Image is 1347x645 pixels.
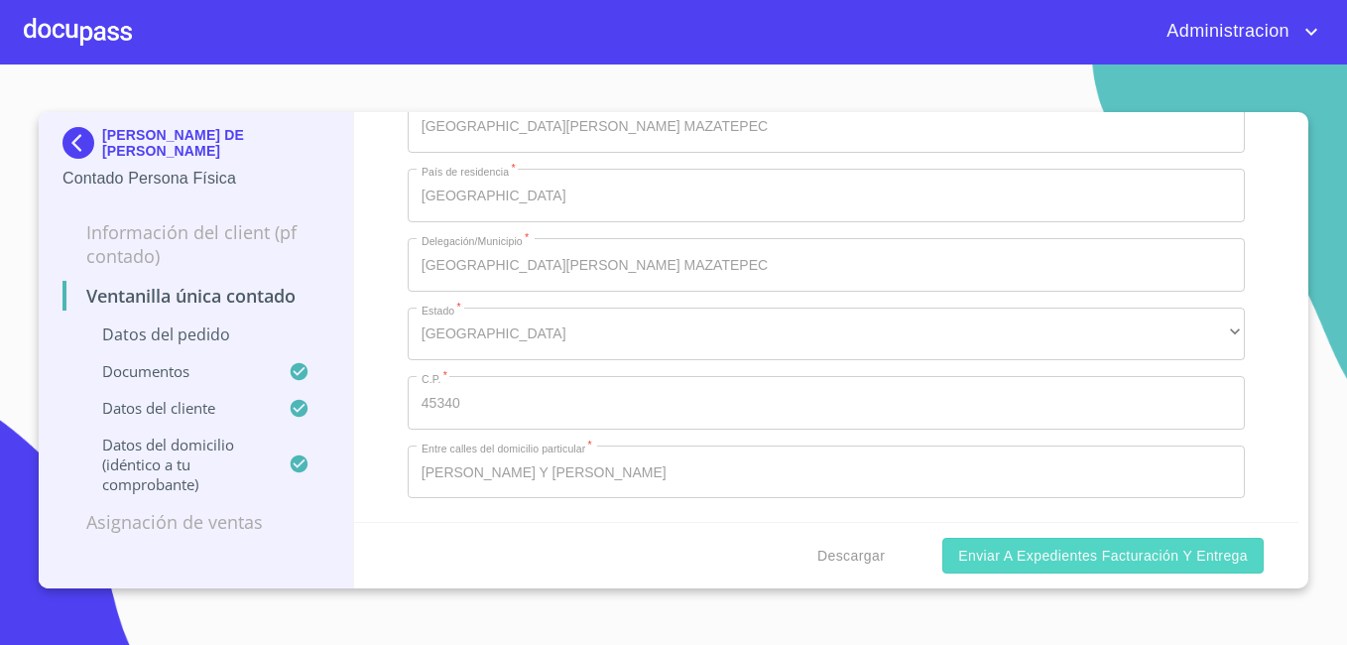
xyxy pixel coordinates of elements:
[62,127,329,167] div: [PERSON_NAME] DE [PERSON_NAME]
[62,398,289,418] p: Datos del cliente
[408,308,1245,361] div: [GEOGRAPHIC_DATA]
[62,323,329,345] p: Datos del pedido
[817,544,885,569] span: Descargar
[809,538,893,575] button: Descargar
[62,510,329,534] p: Asignación de Ventas
[958,544,1248,569] span: Enviar a Expedientes Facturación y Entrega
[62,167,329,191] p: Contado Persona Física
[942,538,1264,575] button: Enviar a Expedientes Facturación y Entrega
[62,361,289,381] p: Documentos
[62,435,289,494] p: Datos del domicilio (idéntico a tu comprobante)
[1152,16,1323,48] button: account of current user
[102,127,329,159] p: [PERSON_NAME] DE [PERSON_NAME]
[62,127,102,159] img: Docupass spot blue
[62,284,329,308] p: Ventanilla única contado
[62,220,329,268] p: Información del Client (PF contado)
[1152,16,1299,48] span: Administracion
